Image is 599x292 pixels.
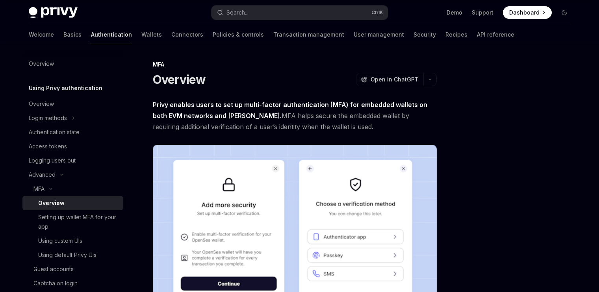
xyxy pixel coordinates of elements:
[33,264,74,274] div: Guest accounts
[29,7,78,18] img: dark logo
[91,25,132,44] a: Authentication
[22,139,123,153] a: Access tokens
[33,184,45,194] div: MFA
[22,153,123,168] a: Logging users out
[226,8,249,17] div: Search...
[153,61,437,68] div: MFA
[38,213,119,231] div: Setting up wallet MFA for your app
[22,210,123,234] a: Setting up wallet MFA for your app
[22,234,123,248] a: Using custom UIs
[38,198,65,208] div: Overview
[29,128,80,137] div: Authentication state
[22,125,123,139] a: Authentication state
[354,25,404,44] a: User management
[29,170,56,179] div: Advanced
[29,99,54,109] div: Overview
[29,59,54,68] div: Overview
[63,25,82,44] a: Basics
[414,25,436,44] a: Security
[29,25,54,44] a: Welcome
[38,250,96,260] div: Using default Privy UIs
[141,25,162,44] a: Wallets
[22,248,123,262] a: Using default Privy UIs
[22,276,123,290] a: Captcha on login
[153,72,206,87] h1: Overview
[29,142,67,151] div: Access tokens
[213,25,264,44] a: Policies & controls
[558,6,571,19] button: Toggle dark mode
[33,279,78,288] div: Captcha on login
[38,236,82,246] div: Using custom UIs
[22,97,123,111] a: Overview
[22,262,123,276] a: Guest accounts
[211,6,388,20] button: Search...CtrlK
[29,83,102,93] h5: Using Privy authentication
[273,25,344,44] a: Transaction management
[503,6,552,19] a: Dashboard
[356,73,423,86] button: Open in ChatGPT
[477,25,514,44] a: API reference
[445,25,467,44] a: Recipes
[22,57,123,71] a: Overview
[29,156,76,165] div: Logging users out
[153,101,427,120] strong: Privy enables users to set up multi-factor authentication (MFA) for embedded wallets on both EVM ...
[29,113,67,123] div: Login methods
[447,9,462,17] a: Demo
[371,76,419,83] span: Open in ChatGPT
[22,196,123,210] a: Overview
[472,9,493,17] a: Support
[371,9,383,16] span: Ctrl K
[509,9,540,17] span: Dashboard
[153,99,437,132] span: MFA helps secure the embedded wallet by requiring additional verification of a user’s identity wh...
[171,25,203,44] a: Connectors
